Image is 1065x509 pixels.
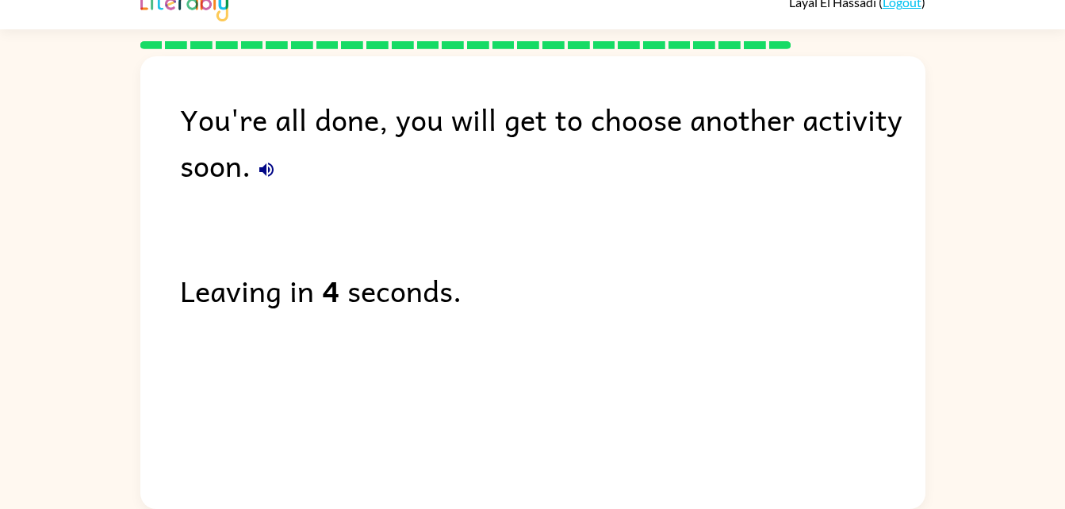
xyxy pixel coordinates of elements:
b: 4 [322,267,339,313]
div: Leaving in seconds. [180,267,925,313]
div: You're all done, you will get to choose another activity soon. [180,96,925,188]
